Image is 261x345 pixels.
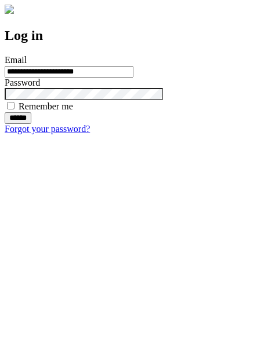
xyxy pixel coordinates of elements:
label: Email [5,55,27,65]
a: Forgot your password? [5,124,90,134]
h2: Log in [5,28,256,43]
label: Password [5,78,40,87]
img: logo-4e3dc11c47720685a147b03b5a06dd966a58ff35d612b21f08c02c0306f2b779.png [5,5,14,14]
label: Remember me [19,101,73,111]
